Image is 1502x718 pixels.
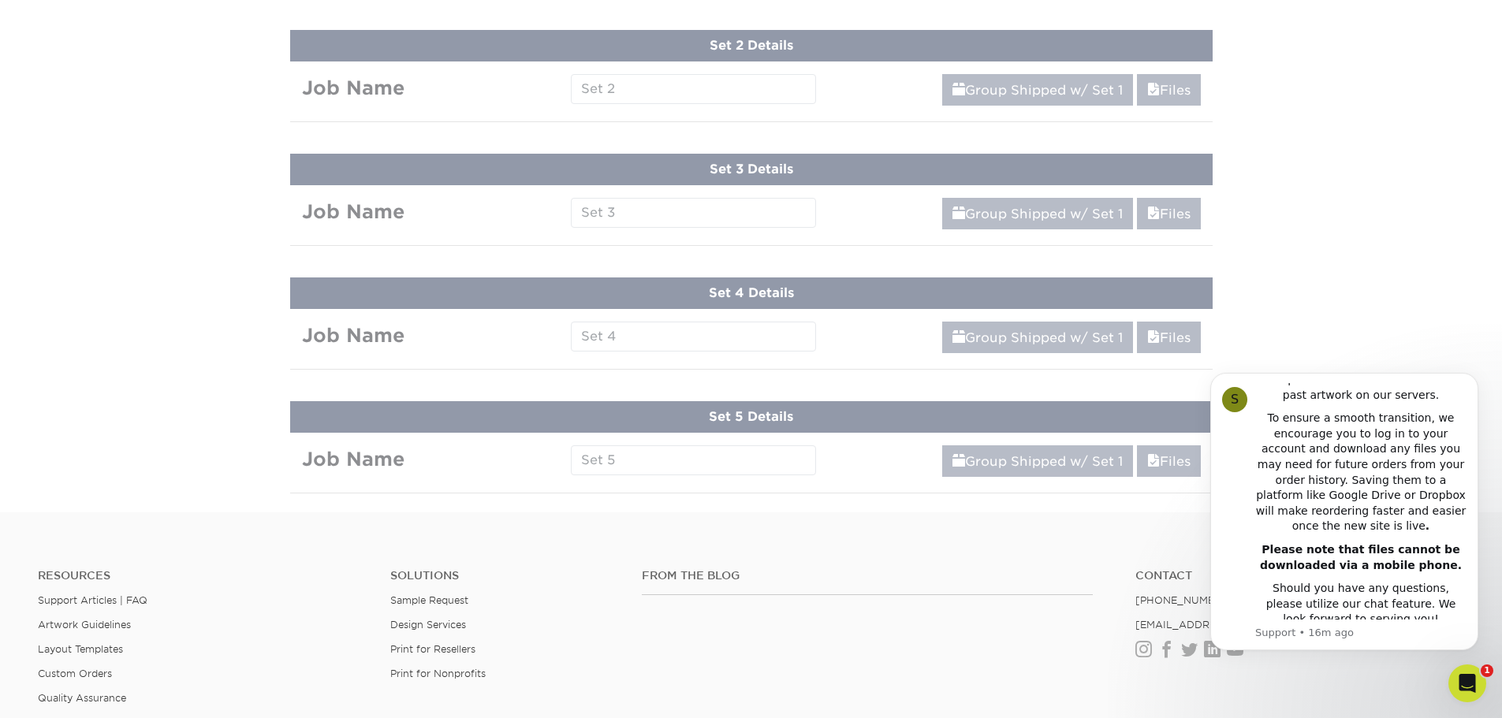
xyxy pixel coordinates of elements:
a: Layout Templates [38,643,123,655]
a: Artwork Guidelines [38,619,131,631]
a: Files [1137,198,1201,229]
a: Print for Resellers [390,643,475,655]
a: Files [1137,445,1201,477]
span: files [1147,83,1160,98]
span: files [1147,330,1160,345]
a: Design Services [390,619,466,631]
a: Support Articles | FAQ [38,594,147,606]
a: Print for Nonprofits [390,668,486,679]
h4: Solutions [390,569,618,582]
a: [PHONE_NUMBER] [1135,594,1233,606]
a: Group Shipped w/ Set 1 [942,322,1133,353]
span: files [1147,454,1160,469]
span: shipping [952,206,965,221]
h4: From the Blog [642,569,1093,582]
h4: Resources [38,569,367,582]
a: Group Shipped w/ Set 1 [942,74,1133,106]
a: Sample Request [390,594,468,606]
iframe: Intercom notifications message [1187,349,1502,675]
a: Group Shipped w/ Set 1 [942,445,1133,477]
a: Files [1137,322,1201,353]
iframe: Intercom live chat [1448,664,1486,702]
a: Group Shipped w/ Set 1 [942,198,1133,229]
a: Files [1137,74,1201,106]
span: shipping [952,454,965,469]
span: files [1147,206,1160,221]
span: shipping [952,83,965,98]
a: Contact [1135,569,1464,582]
span: 1 [1481,664,1493,677]
a: [EMAIL_ADDRESS][DOMAIN_NAME] [1135,619,1324,631]
a: Quality Assurance [38,692,126,704]
span: shipping [952,330,965,345]
a: Custom Orders [38,668,112,679]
